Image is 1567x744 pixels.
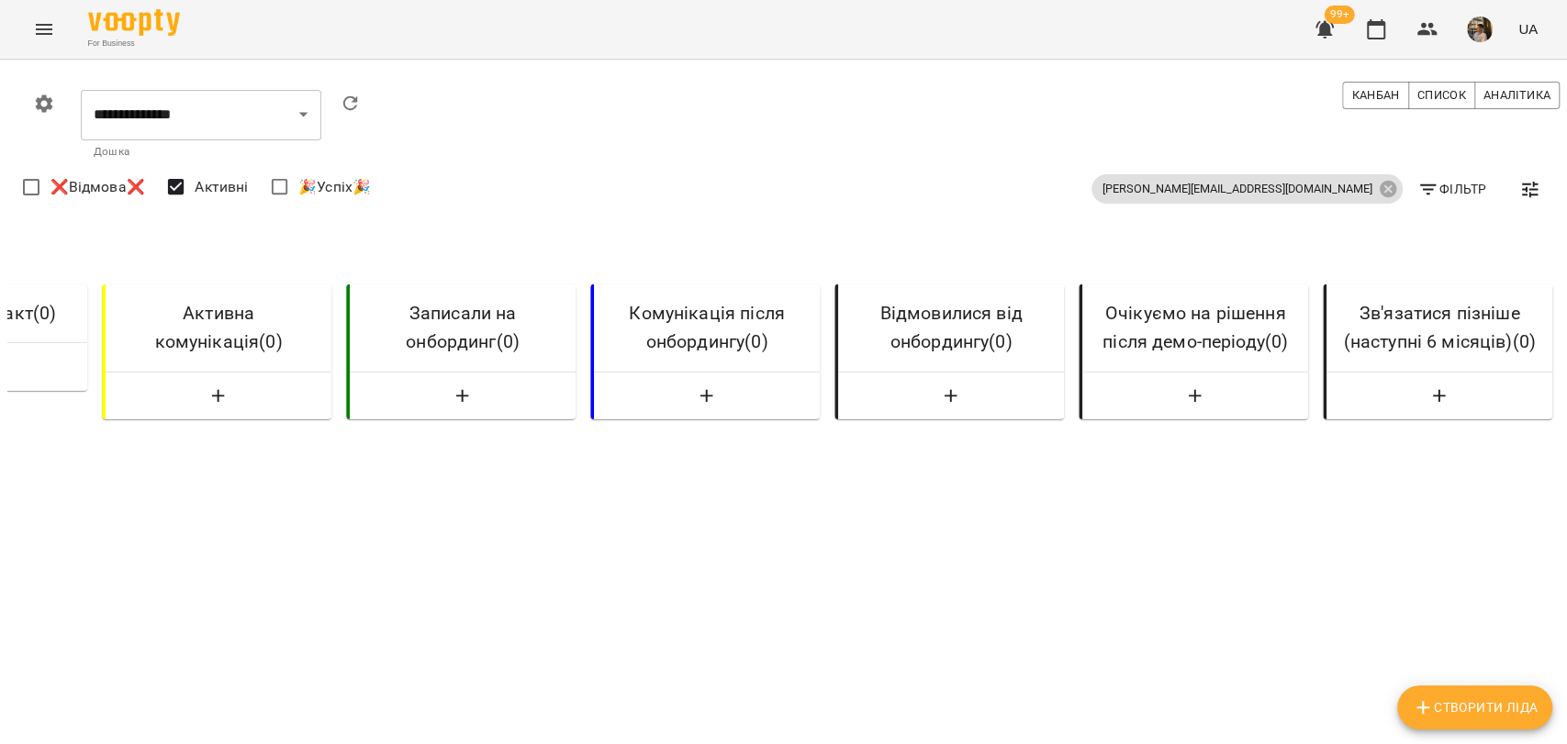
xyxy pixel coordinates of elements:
[853,299,1049,357] h6: Відмовилися від онбордингу ( 0 )
[113,380,324,413] button: Створити Ліда
[1408,82,1475,109] button: Список
[195,176,248,198] span: Активні
[94,143,308,161] p: Дошка
[1351,85,1399,105] span: Канбан
[1474,82,1560,109] button: Аналітика
[50,176,145,198] span: ❌Відмова❌
[1417,85,1466,105] span: Список
[1091,181,1383,197] span: [PERSON_NAME][EMAIL_ADDRESS][DOMAIN_NAME]
[1511,12,1545,46] button: UA
[1397,685,1552,729] button: Створити Ліда
[1090,380,1301,413] button: Створити Ліда
[1518,19,1538,39] span: UA
[1341,299,1538,357] h6: Зв'язатися пізніше (наступні 6 місяців) ( 0 )
[609,299,805,357] h6: Комунікація після онбордингу ( 0 )
[1097,299,1293,357] h6: Очікуємо на рішення після демо-періоду ( 0 )
[120,299,317,357] h6: Активна комунікація ( 0 )
[1410,172,1494,205] button: Фільтр
[357,380,568,413] button: Створити Ліда
[1412,696,1538,718] span: Створити Ліда
[88,9,180,36] img: Voopty Logo
[364,299,561,357] h6: Записали на онбординг ( 0 )
[1342,82,1408,109] button: Канбан
[88,38,180,50] span: For Business
[298,176,371,198] span: 🎉Успіх🎉
[1334,380,1545,413] button: Створити Ліда
[601,380,812,413] button: Створити Ліда
[22,7,66,51] button: Menu
[1091,174,1403,204] div: [PERSON_NAME][EMAIL_ADDRESS][DOMAIN_NAME]
[1417,178,1486,200] span: Фільтр
[1325,6,1355,24] span: 99+
[1467,17,1493,42] img: 667c661dbb1374cb219499a1f67010c8.jpg
[1483,85,1550,105] span: Аналітика
[845,380,1057,413] button: Створити Ліда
